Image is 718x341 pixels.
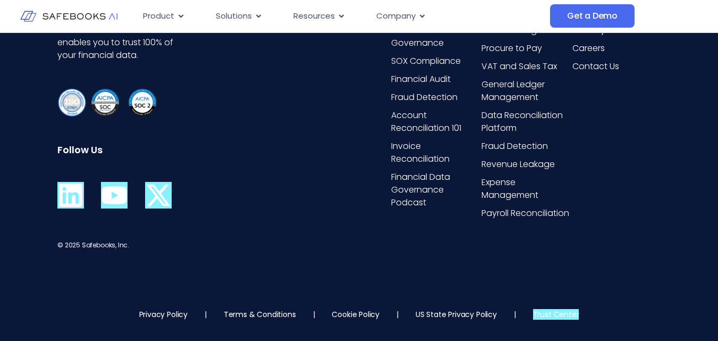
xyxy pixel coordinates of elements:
a: Expense Management [482,176,570,202]
a: Fraud Detection [482,140,570,153]
a: Trust Center [533,309,579,320]
a: Contact Us [572,60,661,73]
span: Procure to Pay [482,42,542,55]
p: | [514,309,516,320]
p: | [313,309,315,320]
span: Get a Demo [567,11,618,21]
a: Privacy Policy [139,309,188,320]
a: Data Reconciliation Platform [482,109,570,135]
a: Financial Audit [391,73,479,86]
a: Careers [572,42,661,55]
a: Terms & Conditions [224,309,296,320]
a: Financial Data Governance Podcast [391,171,479,209]
span: Solutions [216,10,252,22]
p: The Financial Data Governance Platform that enables you to trust 100% of your financial data. [57,11,178,62]
a: SOX Compliance [391,55,479,68]
span: Resources [293,10,335,22]
span: Careers [572,42,605,55]
a: Cookie Policy [332,309,379,320]
span: Payroll Reconciliation [482,207,569,220]
span: Fraud Detection [482,140,548,153]
a: Account Reconciliation 101 [391,109,479,135]
a: Fraud Detection [391,91,479,104]
a: Payroll Reconciliation [482,207,570,220]
span: Revenue Leakage [482,158,555,171]
span: Product [143,10,174,22]
span: Fraud Detection [391,91,458,104]
nav: Menu [134,6,550,27]
a: Procure to Pay [482,42,570,55]
span: VAT and Sales Tax [482,60,557,73]
a: Revenue Leakage [482,158,570,171]
a: General Ledger Management [482,78,570,104]
span: Company [376,10,416,22]
h6: Follow Us [57,144,178,156]
p: | [205,309,207,320]
a: US State Privacy Policy [416,309,497,320]
a: Get a Demo [550,4,635,28]
span: SOX Compliance [391,55,461,68]
a: VAT and Sales Tax [482,60,570,73]
span: Contact Us [572,60,619,73]
span: © 2025 Safebooks, Inc. [57,240,129,249]
div: Menu Toggle [134,6,550,27]
span: Financial Audit [391,73,451,86]
p: | [396,309,399,320]
a: Financial Data Governance [391,24,479,49]
a: Invoice Reconciliation [391,140,479,165]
